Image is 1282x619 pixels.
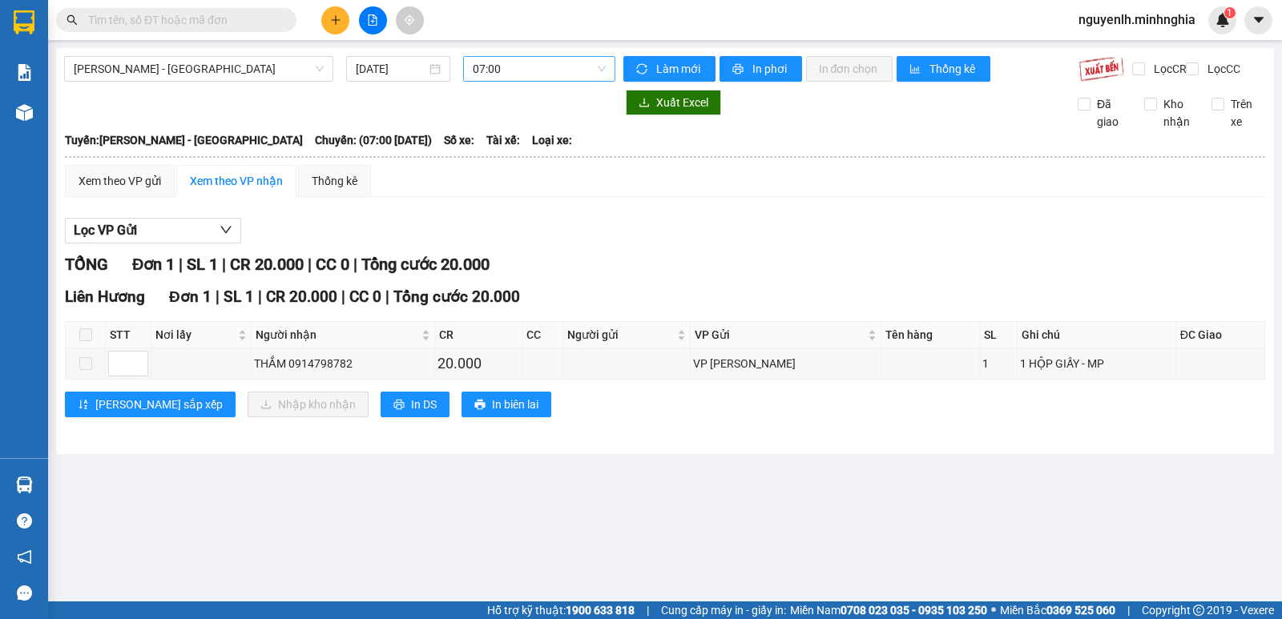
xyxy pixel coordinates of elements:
[17,585,32,601] span: message
[359,6,387,34] button: file-add
[435,322,522,348] th: CR
[353,255,357,274] span: |
[88,11,277,29] input: Tìm tên, số ĐT hoặc mã đơn
[393,399,405,412] span: printer
[486,131,520,149] span: Tài xế:
[639,97,650,110] span: download
[65,218,241,243] button: Lọc VP Gửi
[1018,322,1175,348] th: Ghi chú
[929,60,978,78] span: Thống kê
[17,549,32,565] span: notification
[216,287,220,306] span: |
[224,287,254,306] span: SL 1
[155,326,235,344] span: Nơi lấy
[897,56,990,82] button: bar-chartThống kê
[95,396,223,413] span: [PERSON_NAME] sắp xếp
[1201,60,1243,78] span: Lọc CC
[65,287,145,306] span: Liên Hương
[532,131,572,149] span: Loại xe:
[1193,605,1204,616] span: copyright
[65,134,303,147] b: Tuyến: [PERSON_NAME] - [GEOGRAPHIC_DATA]
[841,604,987,617] strong: 0708 023 035 - 0935 103 250
[341,287,345,306] span: |
[909,63,923,76] span: bar-chart
[1020,355,1172,372] div: 1 HỘP GIẤY - MP
[256,326,418,344] span: Người nhận
[474,399,486,412] span: printer
[1157,95,1199,131] span: Kho nhận
[393,287,520,306] span: Tổng cước 20.000
[1244,6,1272,34] button: caret-down
[1224,7,1236,18] sup: 1
[381,392,450,417] button: printerIn DS
[691,348,881,380] td: VP Phan Rí
[230,255,304,274] span: CR 20.000
[16,104,33,121] img: warehouse-icon
[1147,60,1189,78] span: Lọc CR
[17,513,32,529] span: question-circle
[266,287,337,306] span: CR 20.000
[1127,601,1130,619] span: |
[312,172,357,190] div: Thống kê
[349,287,381,306] span: CC 0
[647,601,649,619] span: |
[258,287,262,306] span: |
[308,255,312,274] span: |
[623,56,716,82] button: syncLàm mới
[67,14,78,26] span: search
[404,14,415,26] span: aim
[321,6,349,34] button: plus
[79,172,161,190] div: Xem theo VP gửi
[361,255,490,274] span: Tổng cước 20.000
[316,255,349,274] span: CC 0
[462,392,551,417] button: printerIn biên lai
[132,255,175,274] span: Đơn 1
[315,131,432,149] span: Chuyến: (07:00 [DATE])
[661,601,786,619] span: Cung cấp máy in - giấy in:
[74,220,137,240] span: Lọc VP Gửi
[693,355,878,372] div: VP [PERSON_NAME]
[222,255,226,274] span: |
[567,326,674,344] span: Người gửi
[1227,7,1232,18] span: 1
[732,63,746,76] span: printer
[1000,601,1115,619] span: Miền Bắc
[806,56,893,82] button: In đơn chọn
[656,94,708,111] span: Xuất Excel
[566,604,635,617] strong: 1900 633 818
[169,287,212,306] span: Đơn 1
[790,601,987,619] span: Miền Nam
[74,57,324,81] span: Phan Rí - Sài Gòn
[1224,95,1266,131] span: Trên xe
[444,131,474,149] span: Số xe:
[1046,604,1115,617] strong: 0369 525 060
[1078,56,1124,82] img: 9k=
[65,255,108,274] span: TỔNG
[1066,10,1208,30] span: nguyenlh.minhnghia
[220,223,232,236] span: down
[65,392,236,417] button: sort-ascending[PERSON_NAME] sắp xếp
[106,322,151,348] th: STT
[720,56,802,82] button: printerIn phơi
[78,399,89,412] span: sort-ascending
[752,60,789,78] span: In phơi
[473,57,605,81] span: 07:00
[14,10,34,34] img: logo-vxr
[367,14,378,26] span: file-add
[330,14,341,26] span: plus
[991,607,996,613] span: ⚪️
[487,601,635,619] span: Hỗ trợ kỹ thuật:
[636,63,650,76] span: sync
[385,287,389,306] span: |
[1215,13,1230,27] img: icon-new-feature
[411,396,437,413] span: In DS
[16,64,33,81] img: solution-icon
[1176,322,1265,348] th: ĐC Giao
[982,355,1015,372] div: 1
[626,90,721,115] button: downloadXuất Excel
[179,255,183,274] span: |
[980,322,1018,348] th: SL
[16,476,33,493] img: warehouse-icon
[695,326,865,344] span: VP Gửi
[254,355,432,372] div: THẮM 0914798782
